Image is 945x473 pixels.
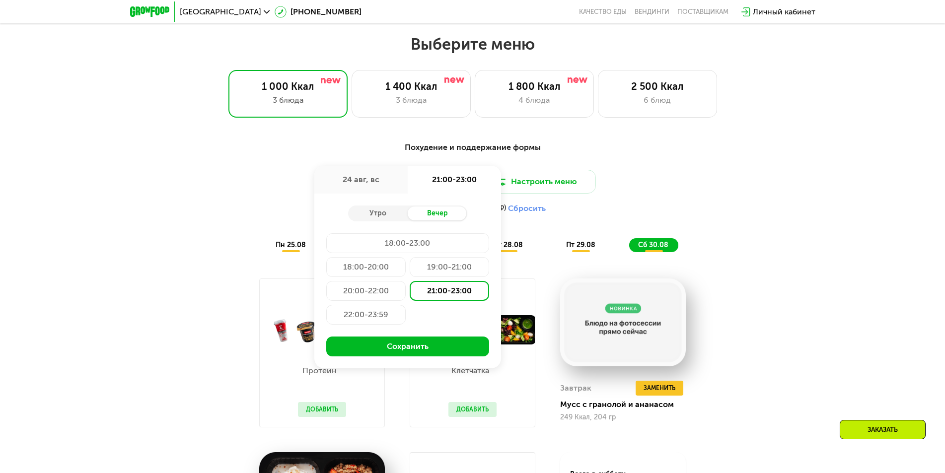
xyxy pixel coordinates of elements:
h2: Выберите меню [32,34,913,54]
p: Клетчатка [448,367,492,375]
div: 2 500 Ккал [608,80,707,92]
button: Добавить [448,402,497,417]
div: 1 000 Ккал [239,80,337,92]
button: Сбросить [508,203,546,213]
button: Добавить [298,402,346,417]
a: Вендинги [635,8,669,16]
p: Протеин [298,367,341,375]
div: 18:00-20:00 [326,257,406,277]
div: 1 800 Ккал [485,80,583,92]
div: Похудение и поддержание формы [179,141,767,154]
div: 1 400 Ккал [362,80,460,92]
div: 20:00-22:00 [326,281,406,301]
div: Мусс с гранолой и ананасом [560,400,694,409]
div: 249 Ккал, 204 гр [560,413,686,421]
span: пт 29.08 [566,241,595,249]
span: Заменить [644,383,675,393]
div: 3 блюда [239,94,337,106]
span: пн 25.08 [276,241,306,249]
div: 22:00-23:59 [326,305,406,325]
div: 21:00-23:00 [408,166,501,194]
div: Заказать [840,420,926,439]
div: 24 авг, вс [314,166,408,194]
div: Завтрак [560,381,591,396]
div: 4 блюда [485,94,583,106]
div: поставщикам [677,8,728,16]
div: Личный кабинет [753,6,815,18]
div: 19:00-21:00 [410,257,489,277]
div: 6 блюд [608,94,707,106]
div: Вечер [408,206,467,220]
span: сб 30.08 [638,241,668,249]
div: 21:00-23:00 [410,281,489,301]
span: чт 28.08 [494,241,523,249]
a: [PHONE_NUMBER] [275,6,362,18]
button: Сохранить [326,337,489,356]
button: Заменить [636,381,683,396]
span: [GEOGRAPHIC_DATA] [180,8,261,16]
div: 3 блюда [362,94,460,106]
button: Настроить меню [477,170,596,194]
div: 18:00-23:00 [326,233,489,253]
div: Утро [348,206,408,220]
a: Качество еды [579,8,627,16]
